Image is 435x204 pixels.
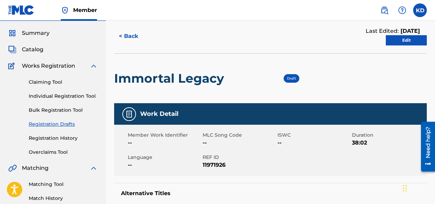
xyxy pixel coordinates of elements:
[29,93,98,100] a: Individual Registration Tool
[277,132,351,139] span: ISWC
[399,28,420,34] span: [DATE]
[378,3,391,17] a: Public Search
[114,28,155,45] button: < Back
[8,45,16,54] img: Catalog
[352,139,425,147] span: 38:02
[203,154,276,161] span: REF ID
[277,139,351,147] span: --
[73,6,97,14] span: Member
[22,29,50,37] span: Summary
[29,107,98,114] a: Bulk Registration Tool
[203,161,276,169] span: 11971926
[8,29,50,37] a: SummarySummary
[29,149,98,156] a: Overclaims Tool
[29,135,98,142] a: Registration History
[380,6,389,14] img: search
[128,154,201,161] span: Language
[90,62,98,70] img: expand
[121,190,420,197] h5: Alternative Titles
[22,164,49,172] span: Matching
[287,76,296,81] span: Draft
[22,62,75,70] span: Works Registration
[352,132,425,139] span: Duration
[8,164,17,172] img: Matching
[114,71,228,86] h2: Immortal Legacy
[128,161,201,169] span: --
[203,132,276,139] span: MLC Song Code
[29,195,98,202] a: Match History
[125,110,133,118] img: Work Detail
[413,3,427,17] div: User Menu
[29,79,98,86] a: Claiming Tool
[61,6,69,14] img: Top Rightsholder
[403,178,407,199] div: Drag
[386,35,427,45] a: Edit
[401,171,435,204] iframe: Chat Widget
[8,29,16,37] img: Summary
[398,6,406,14] img: help
[366,27,420,35] div: Last Edited:
[8,62,17,70] img: Works Registration
[29,121,98,128] a: Registration Drafts
[8,5,35,15] img: MLC Logo
[22,45,43,54] span: Catalog
[8,45,43,54] a: CatalogCatalog
[140,110,178,118] h5: Work Detail
[128,139,201,147] span: --
[416,119,435,174] iframe: Resource Center
[90,164,98,172] img: expand
[203,139,276,147] span: --
[29,181,98,188] a: Matching Tool
[128,132,201,139] span: Member Work Identifier
[395,3,409,17] div: Help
